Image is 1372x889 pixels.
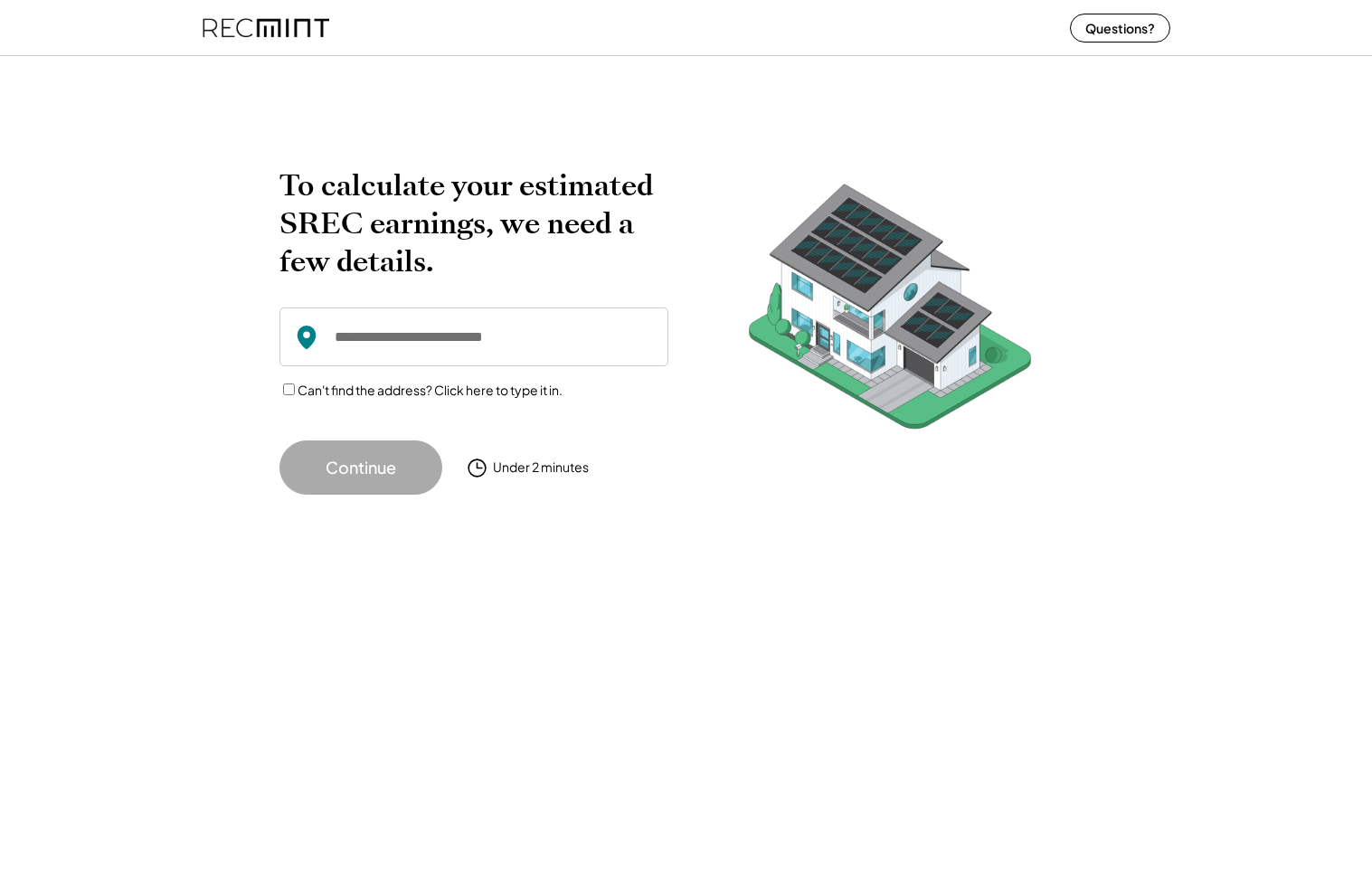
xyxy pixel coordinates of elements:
button: Questions? [1070,14,1170,43]
label: Can't find the address? Click here to type it in. [298,382,563,398]
div: Under 2 minutes [493,459,589,477]
img: recmint-logotype%403x%20%281%29.jpeg [203,4,329,52]
h2: To calculate your estimated SREC earnings, we need a few details. [279,166,668,280]
button: Continue [279,440,442,495]
img: RecMintArtboard%207.png [714,166,1066,457]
